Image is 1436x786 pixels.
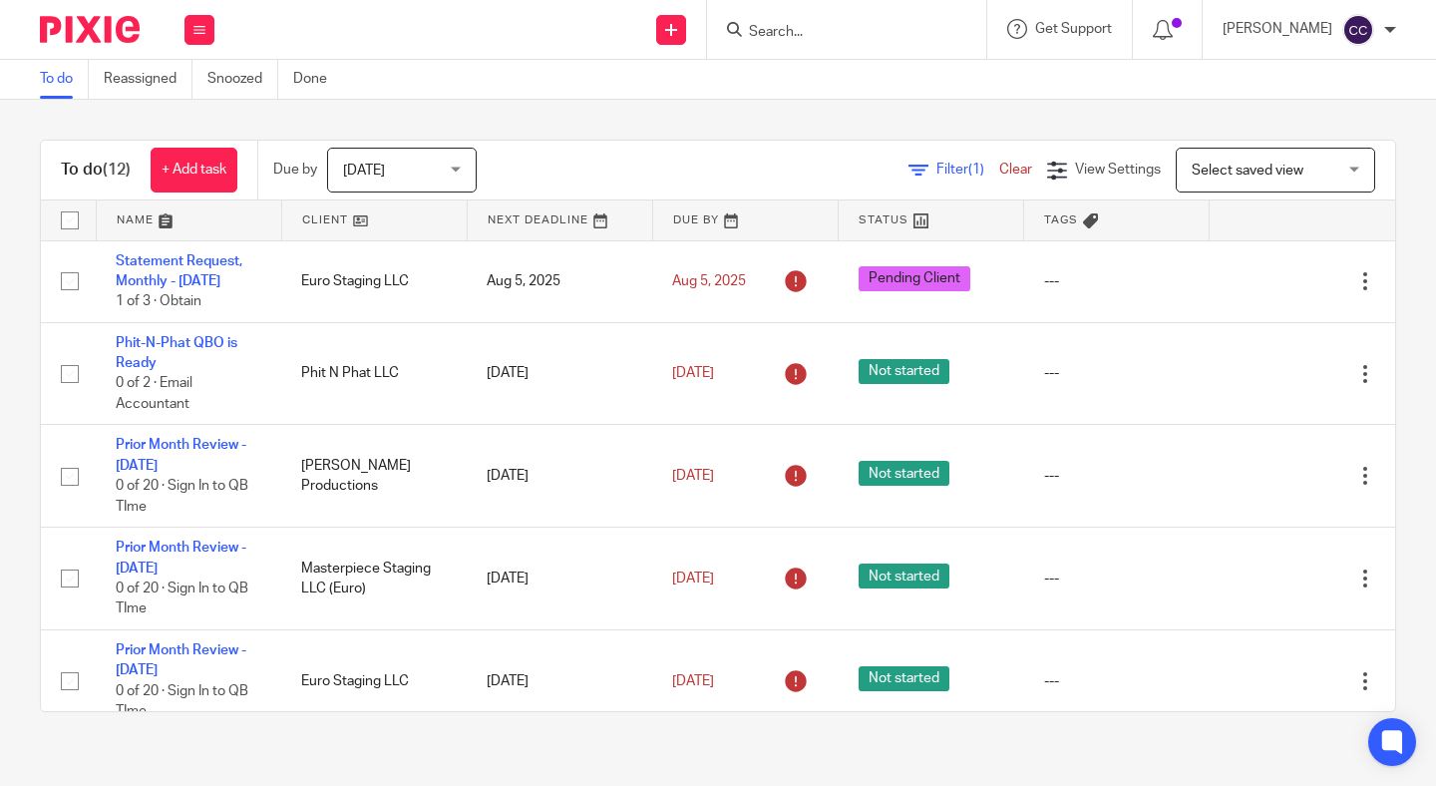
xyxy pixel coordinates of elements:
a: Prior Month Review - [DATE] [116,438,246,472]
span: [DATE] [343,164,385,178]
span: (12) [103,162,131,178]
div: --- [1044,466,1190,486]
img: Pixie [40,16,140,43]
td: Euro Staging LLC [281,240,467,322]
span: Not started [859,461,949,486]
span: (1) [968,163,984,177]
span: Not started [859,666,949,691]
span: Get Support [1035,22,1112,36]
a: To do [40,60,89,99]
input: Search [747,24,926,42]
a: + Add task [151,148,237,193]
td: [PERSON_NAME] Productions [281,425,467,528]
a: Reassigned [104,60,192,99]
span: Select saved view [1192,164,1303,178]
span: [DATE] [672,572,714,586]
span: [DATE] [672,674,714,688]
a: Prior Month Review - [DATE] [116,541,246,575]
span: Tags [1044,214,1078,225]
td: Masterpiece Staging LLC (Euro) [281,528,467,630]
h1: To do [61,160,131,181]
span: 0 of 2 · Email Accountant [116,377,192,412]
p: [PERSON_NAME] [1223,19,1332,39]
span: [DATE] [672,469,714,483]
td: [DATE] [467,630,652,733]
span: 0 of 20 · Sign In to QB TIme [116,684,248,719]
span: Pending Client [859,266,970,291]
div: --- [1044,569,1190,589]
div: --- [1044,363,1190,383]
span: 0 of 20 · Sign In to QB TIme [116,479,248,514]
img: svg%3E [1342,14,1374,46]
a: Clear [999,163,1032,177]
span: Filter [936,163,999,177]
p: Due by [273,160,317,180]
span: Aug 5, 2025 [672,274,746,288]
a: Prior Month Review - [DATE] [116,643,246,677]
div: --- [1044,271,1190,291]
a: Snoozed [207,60,278,99]
span: Not started [859,564,949,589]
span: View Settings [1075,163,1161,177]
td: Phit N Phat LLC [281,322,467,425]
div: --- [1044,671,1190,691]
span: 0 of 20 · Sign In to QB TIme [116,582,248,616]
span: [DATE] [672,366,714,380]
a: Phit-N-Phat QBO is Ready [116,336,237,370]
a: Statement Request, Monthly - [DATE] [116,254,242,288]
a: Done [293,60,342,99]
td: [DATE] [467,322,652,425]
td: Euro Staging LLC [281,630,467,733]
td: Aug 5, 2025 [467,240,652,322]
span: 1 of 3 · Obtain [116,294,201,308]
span: Not started [859,359,949,384]
td: [DATE] [467,425,652,528]
td: [DATE] [467,528,652,630]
